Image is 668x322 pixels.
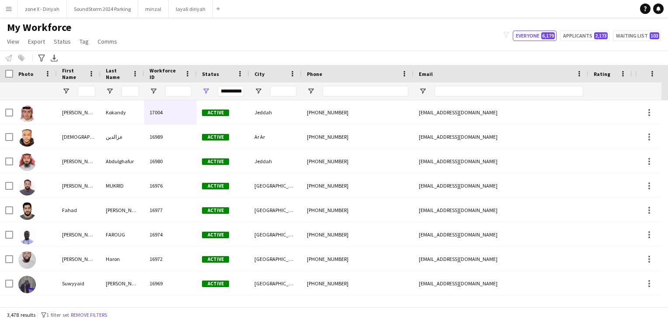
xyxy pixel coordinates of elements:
span: Active [202,134,229,140]
div: [PHONE_NUMBER] [302,149,414,173]
button: layali diriyah [169,0,213,17]
button: Open Filter Menu [106,87,114,95]
a: Export [24,36,49,47]
input: Last Name Filter Input [122,86,139,96]
div: [GEOGRAPHIC_DATA] [249,223,302,247]
div: [EMAIL_ADDRESS][DOMAIN_NAME] [414,223,588,247]
img: BASIM MUKRID [18,178,36,195]
div: 16989 [144,125,197,149]
div: [PERSON_NAME] [57,174,101,198]
div: FAROUG [101,223,144,247]
div: Suwyyaid [57,271,101,295]
span: Comms [97,38,117,45]
span: Rating [594,71,610,77]
span: Active [202,207,229,214]
button: Open Filter Menu [202,87,210,95]
input: Phone Filter Input [323,86,408,96]
span: Active [202,158,229,165]
app-action-btn: Export XLSX [49,53,59,63]
button: Open Filter Menu [62,87,70,95]
span: Status [54,38,71,45]
span: 2,173 [594,32,608,39]
div: [PERSON_NAME] [57,149,101,173]
span: Active [202,110,229,116]
div: Ar Ar [249,125,302,149]
div: 16969 [144,271,197,295]
button: Applicants2,173 [560,31,609,41]
span: 1 filter set [46,312,69,318]
div: [EMAIL_ADDRESS][DOMAIN_NAME] [414,174,588,198]
span: Active [202,232,229,238]
a: View [3,36,23,47]
div: [EMAIL_ADDRESS][DOMAIN_NAME] [414,198,588,222]
button: zone X - Diriyah [18,0,67,17]
div: [EMAIL_ADDRESS][DOMAIN_NAME] [414,296,588,320]
div: [PHONE_NUMBER] [302,247,414,271]
div: [PERSON_NAME] [101,296,144,320]
div: [EMAIL_ADDRESS][DOMAIN_NAME] [414,271,588,295]
div: 17004 [144,100,197,124]
div: 16974 [144,223,197,247]
div: Fahad [57,198,101,222]
button: minzal [138,0,169,17]
button: Waiting list103 [613,31,661,41]
img: Ahmad Kokandy [18,105,36,122]
span: 103 [650,32,659,39]
img: Suwyyaid Jamal [18,276,36,293]
img: مسلم عزالدين [18,129,36,147]
span: Active [202,183,229,189]
div: [DEMOGRAPHIC_DATA] [57,125,101,149]
div: 16980 [144,149,197,173]
div: [PERSON_NAME] [101,198,144,222]
button: Open Filter Menu [150,87,157,95]
div: [PHONE_NUMBER] [302,100,414,124]
div: [PERSON_NAME] [57,296,101,320]
div: 16977 [144,198,197,222]
div: [GEOGRAPHIC_DATA] [249,271,302,295]
button: SoundStorm 2024 Parking [67,0,138,17]
span: Phone [307,71,322,77]
div: [PHONE_NUMBER] [302,125,414,149]
span: View [7,38,19,45]
div: Jeddah [249,149,302,173]
img: Mohammed Haron [18,251,36,269]
div: [PHONE_NUMBER] [302,174,414,198]
div: [PHONE_NUMBER] [302,223,414,247]
div: [GEOGRAPHIC_DATA] [249,296,302,320]
div: [PERSON_NAME] [101,271,144,295]
a: Status [50,36,74,47]
span: Export [28,38,45,45]
span: City [254,71,264,77]
div: [GEOGRAPHIC_DATA] [249,247,302,271]
div: [EMAIL_ADDRESS][DOMAIN_NAME] [414,100,588,124]
span: Active [202,281,229,287]
div: 16976 [144,174,197,198]
img: Fahad Abdullah [18,202,36,220]
input: Email Filter Input [435,86,583,96]
div: [PHONE_NUMBER] [302,198,414,222]
div: 16972 [144,247,197,271]
div: [PHONE_NUMBER] [302,271,414,295]
img: MOHAMMED FAROUG [18,227,36,244]
button: Open Filter Menu [254,87,262,95]
div: [EMAIL_ADDRESS][DOMAIN_NAME] [414,247,588,271]
button: Open Filter Menu [307,87,315,95]
div: عزالدين [101,125,144,149]
input: First Name Filter Input [78,86,95,96]
div: Jeddah [249,100,302,124]
div: Haron [101,247,144,271]
span: First Name [62,67,85,80]
span: Active [202,256,229,263]
div: [GEOGRAPHIC_DATA] [249,174,302,198]
span: Tag [80,38,89,45]
span: Status [202,71,219,77]
div: MUKRID [101,174,144,198]
div: 16968 [144,296,197,320]
div: [PERSON_NAME] [57,247,101,271]
span: Workforce ID [150,67,181,80]
input: City Filter Input [270,86,296,96]
div: [GEOGRAPHIC_DATA] [249,198,302,222]
span: 6,179 [541,32,555,39]
button: Everyone6,179 [513,31,557,41]
div: Kokandy [101,100,144,124]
